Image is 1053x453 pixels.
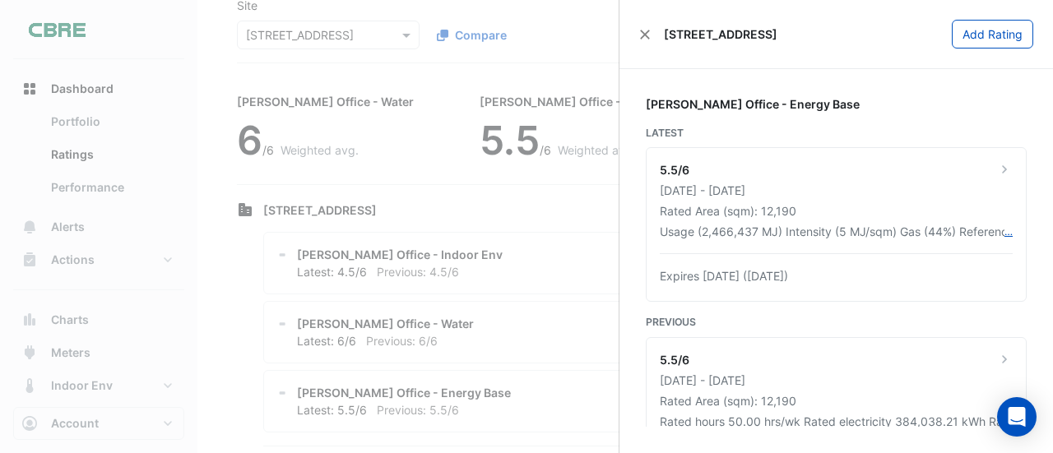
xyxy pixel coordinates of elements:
[660,392,1013,409] div: Rated Area (sqm): 12,190
[646,126,1027,141] div: Latest
[952,20,1033,49] button: Add Rating
[660,182,1013,199] div: [DATE] - [DATE]
[639,29,651,40] button: Close
[660,267,1013,284] div: Expires [DATE] ([DATE])
[664,25,777,43] span: [STREET_ADDRESS]
[660,202,1013,220] div: Rated Area (sqm): 12,190
[997,397,1037,437] div: Open Intercom Messenger
[646,315,1027,330] div: Previous
[660,161,689,178] div: 5.5/6
[1004,223,1013,240] button: …
[660,351,689,368] div: 5.5/6
[660,372,1013,389] div: [DATE] - [DATE]
[660,413,1004,430] div: Rated hours 50.00 hrs/wk Rated electricity 384,038.21 kWh Rated gas and LPG 1,083,899.77 MJ Rated...
[660,223,1004,240] div: Usage (2,466,437 MJ) Intensity (5 MJ/sqm) Gas (44%) Reference (OF35032) PremiseID (P3167)
[646,95,1027,113] div: [PERSON_NAME] Office - Energy Base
